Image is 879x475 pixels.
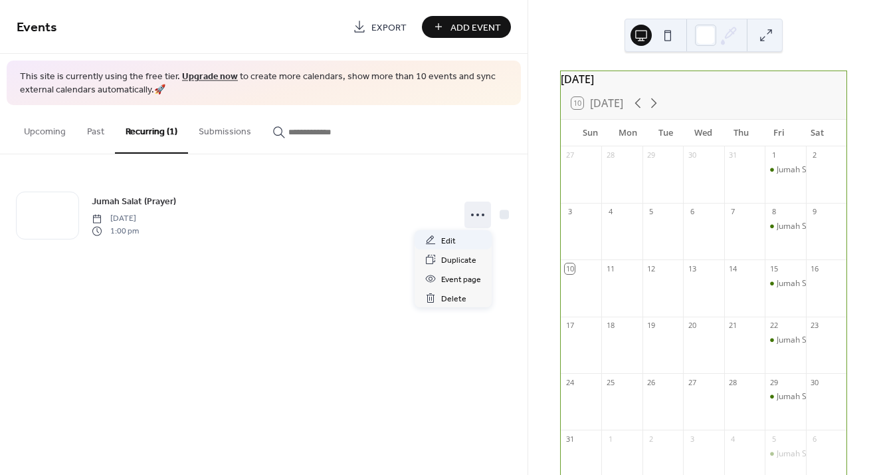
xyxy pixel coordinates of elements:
[777,335,852,346] div: Jumah Salat (Prayer)
[777,278,852,289] div: Jumah Salat (Prayer)
[565,150,575,160] div: 27
[646,321,656,331] div: 19
[728,150,738,160] div: 31
[687,377,697,387] div: 27
[565,321,575,331] div: 17
[810,377,820,387] div: 30
[565,434,575,444] div: 31
[605,263,615,273] div: 11
[765,335,805,346] div: Jumah Salat (Prayer)
[343,16,417,38] a: Export
[810,207,820,217] div: 9
[92,225,139,237] span: 1:00 pm
[777,221,852,232] div: Jumah Salat (Prayer)
[687,321,697,331] div: 20
[188,105,262,152] button: Submissions
[115,105,188,154] button: Recurring (1)
[777,164,852,176] div: Jumah Salat (Prayer)
[92,213,139,225] span: [DATE]
[92,194,176,209] a: Jumah Salat (Prayer)
[646,207,656,217] div: 5
[17,15,57,41] span: Events
[765,278,805,289] div: Jumah Salat (Prayer)
[769,377,779,387] div: 29
[441,292,466,306] span: Delete
[609,120,647,146] div: Mon
[810,150,820,160] div: 2
[605,321,615,331] div: 18
[182,68,238,86] a: Upgrade now
[647,120,685,146] div: Tue
[605,434,615,444] div: 1
[765,391,805,402] div: Jumah Salat (Prayer)
[561,71,846,87] div: [DATE]
[687,434,697,444] div: 3
[422,16,511,38] button: Add Event
[687,207,697,217] div: 6
[769,150,779,160] div: 1
[441,234,456,248] span: Edit
[92,195,176,209] span: Jumah Salat (Prayer)
[810,321,820,331] div: 23
[565,263,575,273] div: 10
[777,448,852,460] div: Jumah Salat (Prayer)
[20,71,508,96] span: This site is currently using the free tier. to create more calendars, show more than 10 events an...
[765,164,805,176] div: Jumah Salat (Prayer)
[687,150,697,160] div: 30
[605,377,615,387] div: 25
[565,207,575,217] div: 3
[605,207,615,217] div: 4
[722,120,760,146] div: Thu
[13,105,76,152] button: Upcoming
[605,150,615,160] div: 28
[728,434,738,444] div: 4
[728,377,738,387] div: 28
[371,21,407,35] span: Export
[728,321,738,331] div: 21
[769,263,779,273] div: 15
[765,448,805,460] div: Jumah Salat (Prayer)
[646,263,656,273] div: 12
[450,21,501,35] span: Add Event
[441,253,476,267] span: Duplicate
[646,434,656,444] div: 2
[565,377,575,387] div: 24
[760,120,798,146] div: Fri
[76,105,115,152] button: Past
[777,391,852,402] div: Jumah Salat (Prayer)
[765,221,805,232] div: Jumah Salat (Prayer)
[769,207,779,217] div: 8
[571,120,609,146] div: Sun
[810,434,820,444] div: 6
[687,263,697,273] div: 13
[441,273,481,287] span: Event page
[769,321,779,331] div: 22
[646,377,656,387] div: 26
[798,120,836,146] div: Sat
[728,207,738,217] div: 7
[728,263,738,273] div: 14
[646,150,656,160] div: 29
[769,434,779,444] div: 5
[684,120,722,146] div: Wed
[810,263,820,273] div: 16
